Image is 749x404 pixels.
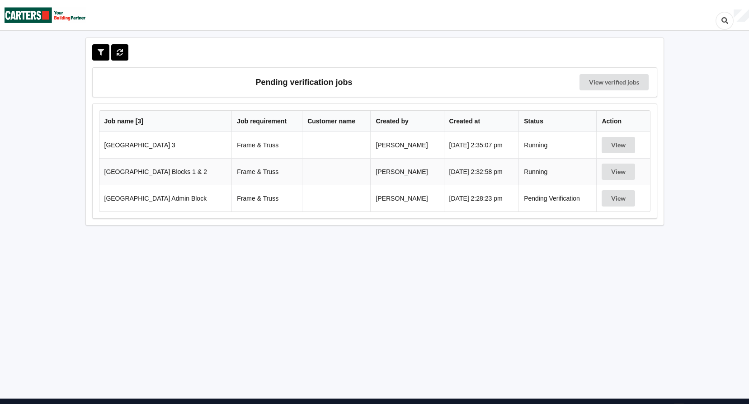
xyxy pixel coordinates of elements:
[231,111,302,132] th: Job requirement
[302,111,370,132] th: Customer name
[99,132,232,158] td: [GEOGRAPHIC_DATA] 3
[579,74,649,90] a: View verified jobs
[518,158,596,185] td: Running
[518,132,596,158] td: Running
[99,185,232,211] td: [GEOGRAPHIC_DATA] Admin Block
[231,185,302,211] td: Frame & Truss
[370,111,443,132] th: Created by
[596,111,650,132] th: Action
[518,185,596,211] td: Pending Verification
[99,111,232,132] th: Job name [ 3 ]
[370,185,443,211] td: [PERSON_NAME]
[444,158,519,185] td: [DATE] 2:32:58 pm
[5,0,86,30] img: Carters
[99,74,509,90] h3: Pending verification jobs
[444,111,519,132] th: Created at
[518,111,596,132] th: Status
[370,158,443,185] td: [PERSON_NAME]
[231,158,302,185] td: Frame & Truss
[370,132,443,158] td: [PERSON_NAME]
[99,158,232,185] td: [GEOGRAPHIC_DATA] Blocks 1 & 2
[602,141,637,149] a: View
[602,190,635,207] button: View
[734,9,749,22] div: User Profile
[231,132,302,158] td: Frame & Truss
[602,195,637,202] a: View
[602,168,637,175] a: View
[444,132,519,158] td: [DATE] 2:35:07 pm
[602,164,635,180] button: View
[444,185,519,211] td: [DATE] 2:28:23 pm
[602,137,635,153] button: View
